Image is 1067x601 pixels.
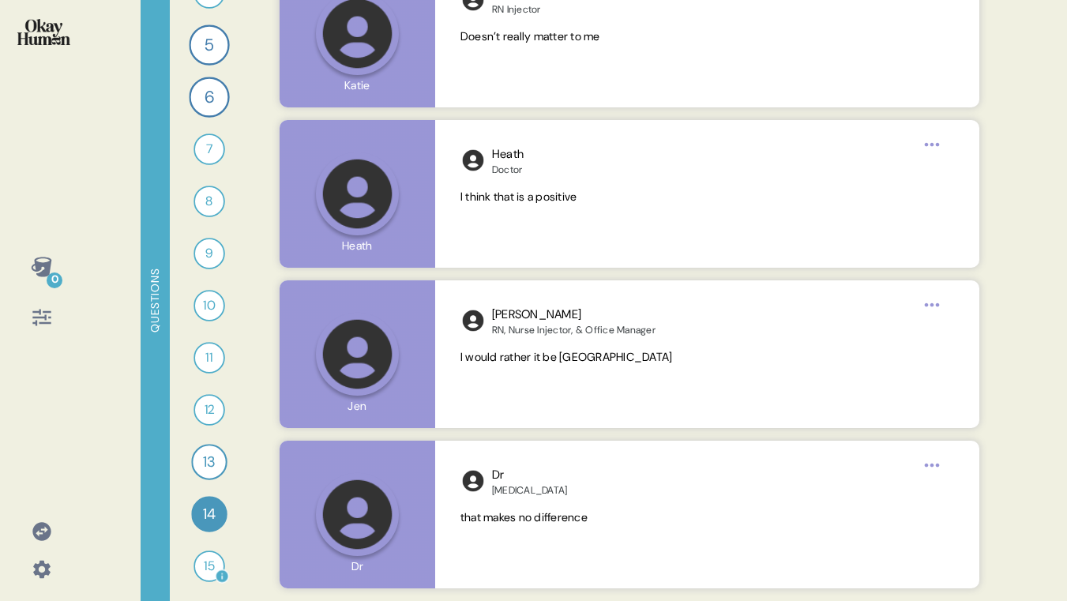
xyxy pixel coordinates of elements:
[193,290,225,321] div: 10
[460,29,600,43] span: Doesn’t really matter to me
[189,24,229,65] div: 5
[492,324,656,336] div: RN, Nurse Injector, & Office Manager
[193,342,225,374] div: 11
[460,308,486,333] img: l1ibTKarBSWXLOhlfT5LxFP+OttMJpPJZDKZTCbz9PgHEggSPYjZSwEAAAAASUVORK5CYII=
[189,77,229,117] div: 6
[492,145,524,163] div: Heath
[460,510,588,524] span: that makes no difference
[460,350,673,364] span: I would rather it be [GEOGRAPHIC_DATA]
[492,466,568,484] div: Dr
[191,496,227,532] div: 14
[492,484,568,497] div: [MEDICAL_DATA]
[460,148,486,173] img: l1ibTKarBSWXLOhlfT5LxFP+OttMJpPJZDKZTCbz9PgHEggSPYjZSwEAAAAASUVORK5CYII=
[492,306,656,324] div: [PERSON_NAME]
[193,186,225,217] div: 8
[193,238,225,269] div: 9
[492,3,581,16] div: RN Injector
[460,190,577,204] span: I think that is a positive
[193,133,225,165] div: 7
[17,19,70,45] img: okayhuman.3b1b6348.png
[460,468,486,494] img: l1ibTKarBSWXLOhlfT5LxFP+OttMJpPJZDKZTCbz9PgHEggSPYjZSwEAAAAASUVORK5CYII=
[193,550,225,582] div: 15
[492,163,524,176] div: Doctor
[47,272,62,288] div: 0
[191,444,227,479] div: 13
[193,394,225,426] div: 12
